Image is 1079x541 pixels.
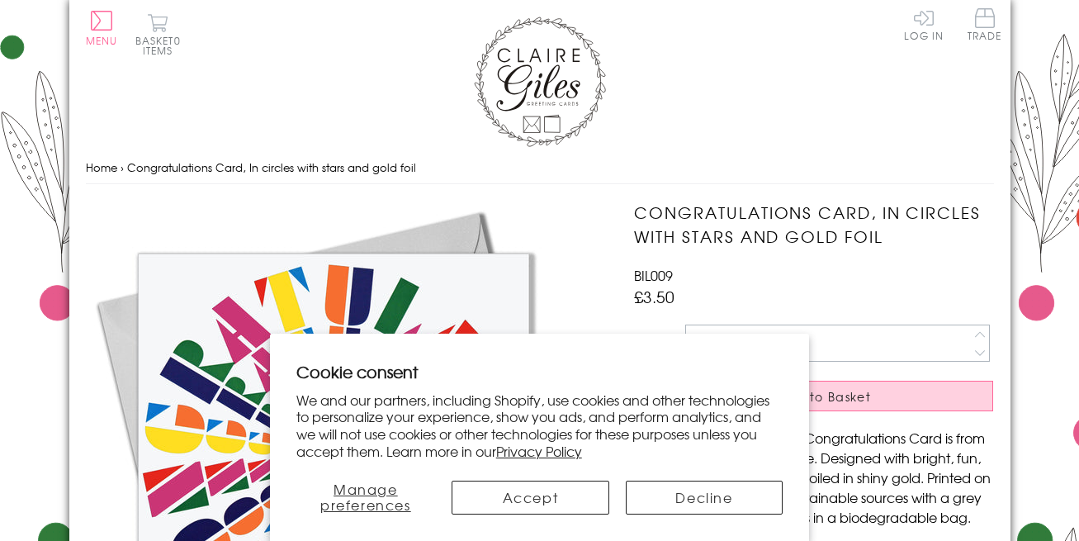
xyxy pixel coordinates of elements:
[777,388,871,405] span: Add to Basket
[86,11,118,45] button: Menu
[452,481,609,515] button: Accept
[296,360,783,383] h2: Cookie consent
[86,33,118,48] span: Menu
[496,441,582,461] a: Privacy Policy
[634,201,993,249] h1: Congratulations Card, In circles with stars and gold foil
[127,159,416,175] span: Congratulations Card, In circles with stars and gold foil
[143,33,181,58] span: 0 items
[634,381,993,411] button: Add to Basket
[320,479,411,515] span: Manage preferences
[296,392,783,460] p: We and our partners, including Shopify, use cookies and other technologies to personalize your ex...
[296,481,435,515] button: Manage preferences
[634,285,674,308] span: £3.50
[86,151,994,185] nav: breadcrumbs
[121,159,124,175] span: ›
[474,17,606,147] img: Claire Giles Greetings Cards
[634,428,993,527] p: This beautiful vibrant foiled Congratulations Card is from the amazing Billboard range. Designed ...
[86,159,117,175] a: Home
[626,481,783,515] button: Decline
[968,8,1002,40] span: Trade
[634,265,673,285] span: BIL009
[968,8,1002,44] a: Trade
[135,13,181,55] button: Basket0 items
[904,8,944,40] a: Log In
